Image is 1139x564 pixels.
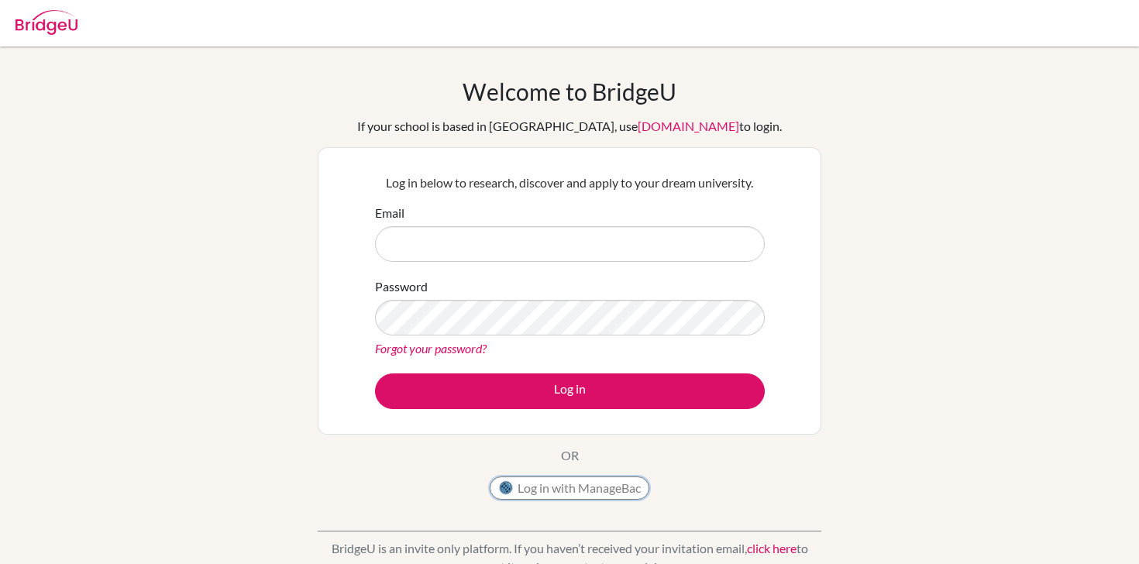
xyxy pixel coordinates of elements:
label: Email [375,204,404,222]
p: Log in below to research, discover and apply to your dream university. [375,174,765,192]
p: OR [561,446,579,465]
a: [DOMAIN_NAME] [638,119,739,133]
a: Forgot your password? [375,341,487,356]
button: Log in with ManageBac [490,476,649,500]
img: Bridge-U [15,10,77,35]
h1: Welcome to BridgeU [463,77,676,105]
label: Password [375,277,428,296]
a: click here [747,541,797,555]
button: Log in [375,373,765,409]
div: If your school is based in [GEOGRAPHIC_DATA], use to login. [357,117,782,136]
